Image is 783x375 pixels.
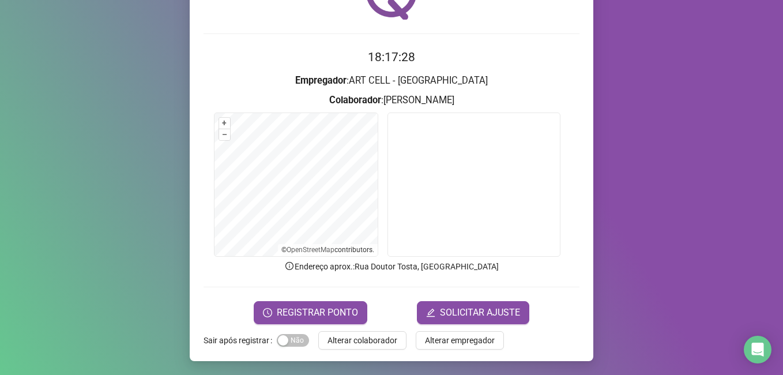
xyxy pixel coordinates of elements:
[416,331,504,350] button: Alterar empregador
[204,93,579,108] h3: : [PERSON_NAME]
[284,261,295,271] span: info-circle
[277,306,358,320] span: REGISTRAR PONTO
[368,50,415,64] time: 18:17:28
[219,129,230,140] button: –
[425,334,495,347] span: Alterar empregador
[254,301,367,324] button: REGISTRAR PONTO
[287,246,334,254] a: OpenStreetMap
[281,246,374,254] li: © contributors.
[204,73,579,88] h3: : ART CELL - [GEOGRAPHIC_DATA]
[417,301,529,324] button: editSOLICITAR AJUSTE
[204,331,277,350] label: Sair após registrar
[219,118,230,129] button: +
[440,306,520,320] span: SOLICITAR AJUSTE
[329,95,381,106] strong: Colaborador
[426,308,435,317] span: edit
[204,260,579,273] p: Endereço aprox. : Rua Doutor Tosta, [GEOGRAPHIC_DATA]
[263,308,272,317] span: clock-circle
[295,75,347,86] strong: Empregador
[327,334,397,347] span: Alterar colaborador
[318,331,406,350] button: Alterar colaborador
[744,336,771,363] div: Open Intercom Messenger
